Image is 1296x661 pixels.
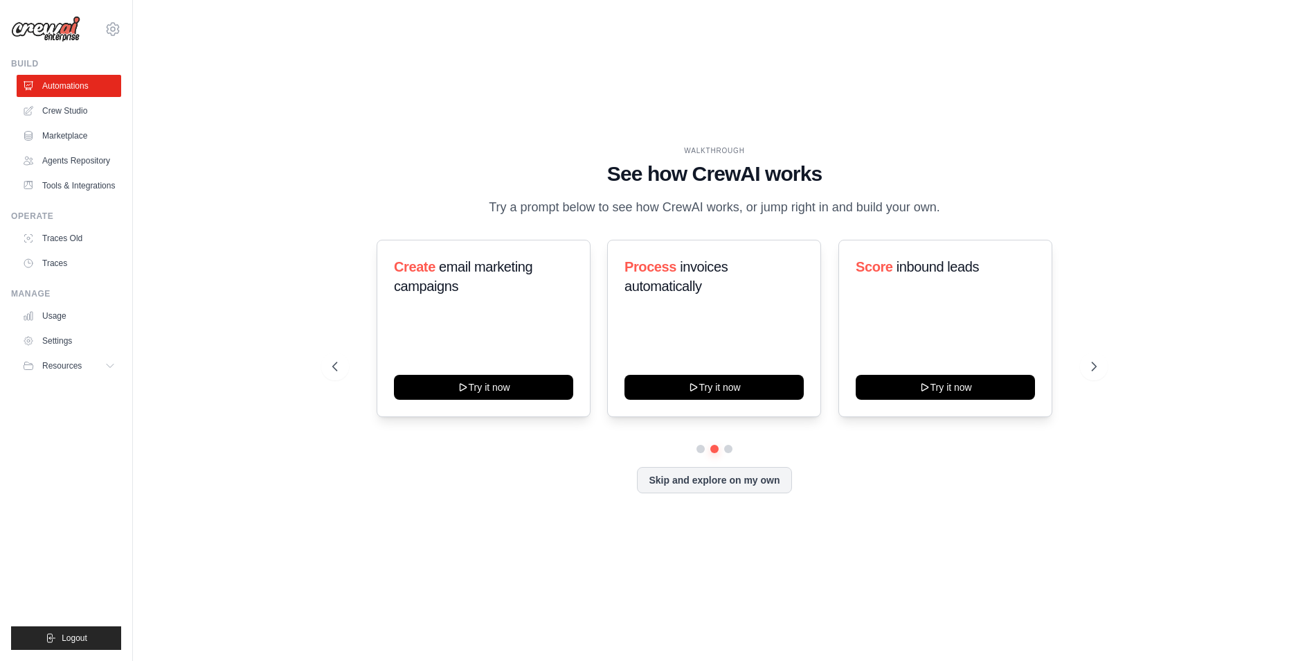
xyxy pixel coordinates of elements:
a: Traces Old [17,227,121,249]
a: Crew Studio [17,100,121,122]
span: inbound leads [896,259,978,274]
a: Settings [17,330,121,352]
img: Logo [11,16,80,42]
p: Try a prompt below to see how CrewAI works, or jump right in and build your own. [482,197,947,218]
div: Manage [11,288,121,299]
button: Logout [11,626,121,650]
button: Try it now [394,375,573,400]
span: Score [856,259,893,274]
button: Skip and explore on my own [637,467,791,493]
button: Try it now [624,375,804,400]
span: email marketing campaigns [394,259,532,294]
iframe: Chat Widget [1227,594,1296,661]
h1: See how CrewAI works [332,161,1097,186]
span: Create [394,259,435,274]
div: WALKTHROUGH [332,146,1097,156]
span: Logout [62,633,87,644]
span: Resources [42,360,82,371]
button: Resources [17,355,121,377]
a: Tools & Integrations [17,175,121,197]
a: Automations [17,75,121,97]
a: Usage [17,305,121,327]
button: Try it now [856,375,1035,400]
a: Traces [17,252,121,274]
a: Agents Repository [17,150,121,172]
span: Process [624,259,676,274]
div: Build [11,58,121,69]
div: Operate [11,211,121,222]
a: Marketplace [17,125,121,147]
